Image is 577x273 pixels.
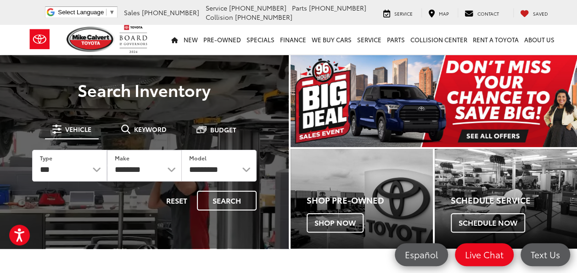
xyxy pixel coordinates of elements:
button: Reset [158,191,195,210]
div: Toyota [435,149,577,249]
span: [PHONE_NUMBER] [229,3,286,12]
a: Service [354,25,384,54]
a: Shop Pre-Owned Shop Now [291,149,433,249]
span: Español [400,249,443,260]
span: [PHONE_NUMBER] [309,3,366,12]
h4: Shop Pre-Owned [307,196,433,205]
a: Home [168,25,181,54]
span: Service [394,10,413,17]
img: Mike Calvert Toyota [67,27,115,52]
span: Collision [206,12,233,22]
a: My Saved Vehicles [513,8,555,17]
span: Shop Now [307,213,364,233]
a: Finance [277,25,309,54]
a: Live Chat [455,243,514,266]
a: Select Language​ [58,9,115,16]
a: WE BUY CARS [309,25,354,54]
a: Pre-Owned [201,25,244,54]
div: Toyota [291,149,433,249]
label: Type [40,154,52,162]
h3: Search Inventory [19,80,269,99]
span: Contact [477,10,499,17]
span: Service [206,3,227,12]
a: Español [395,243,448,266]
span: Map [439,10,449,17]
span: [PHONE_NUMBER] [235,12,292,22]
a: Map [421,8,456,17]
a: Parts [384,25,408,54]
a: Specials [244,25,277,54]
a: Contact [458,8,506,17]
a: Service [376,8,420,17]
button: Search [197,191,257,210]
h4: Schedule Service [451,196,577,205]
span: Sales [124,8,140,17]
span: Live Chat [460,249,508,260]
a: Rent a Toyota [470,25,521,54]
span: ▼ [109,9,115,16]
span: Keyword [134,126,167,132]
span: Text Us [526,249,565,260]
a: Schedule Service Schedule Now [435,149,577,249]
span: [PHONE_NUMBER] [142,8,199,17]
a: Text Us [521,243,570,266]
span: Parts [292,3,307,12]
span: Schedule Now [451,213,525,233]
img: Toyota [22,24,57,54]
span: Saved [533,10,548,17]
label: Make [115,154,129,162]
span: Budget [210,126,236,133]
label: Model [189,154,207,162]
a: New [181,25,201,54]
span: Vehicle [65,126,91,132]
a: Collision Center [408,25,470,54]
a: About Us [521,25,557,54]
span: Select Language [58,9,104,16]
